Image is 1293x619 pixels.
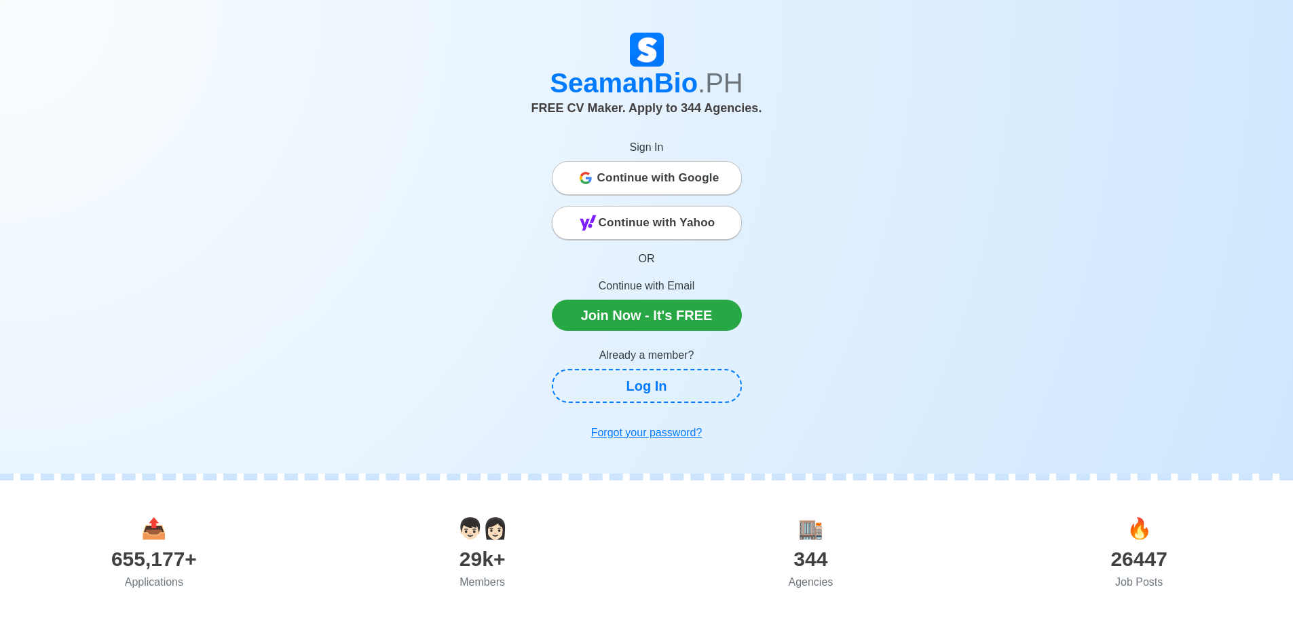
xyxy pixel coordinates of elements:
[552,139,742,156] p: Sign In
[698,68,743,98] span: .PH
[318,544,647,574] div: 29k+
[270,67,1024,99] h1: SeamanBio
[630,33,664,67] img: Logo
[591,427,702,438] u: Forgot your password?
[141,517,166,540] span: applications
[552,206,742,240] button: Continue with Yahoo
[599,209,715,236] span: Continue with Yahoo
[1127,517,1152,540] span: jobs
[552,369,742,403] a: Log In
[552,300,742,331] a: Join Now - It's FREE
[647,574,975,590] div: Agencies
[552,278,742,294] p: Continue with Email
[552,251,742,267] p: OR
[647,544,975,574] div: 344
[552,347,742,364] p: Already a member?
[318,574,647,590] div: Members
[552,419,742,446] a: Forgot your password?
[798,517,823,540] span: agencies
[597,164,719,192] span: Continue with Google
[531,101,762,115] span: FREE CV Maker. Apply to 344 Agencies.
[552,161,742,195] button: Continue with Google
[457,517,508,540] span: users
